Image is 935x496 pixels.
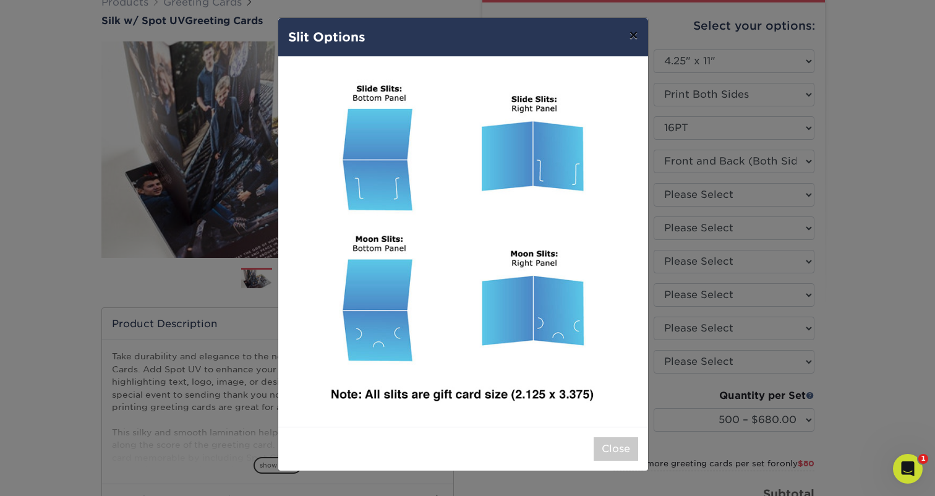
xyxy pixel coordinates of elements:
[918,454,928,464] span: 1
[594,437,638,461] button: Close
[288,67,638,417] img: Slit Options Explained
[893,454,923,484] iframe: Intercom live chat
[619,18,647,53] button: ×
[288,28,638,46] h4: Slit Options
